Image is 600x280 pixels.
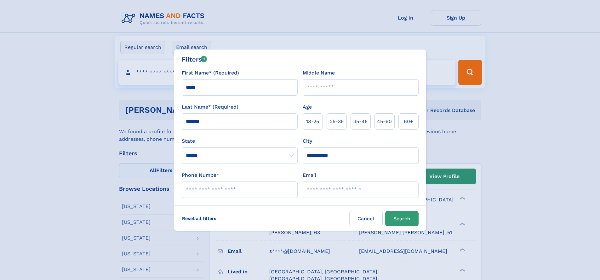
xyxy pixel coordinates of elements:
label: City [303,137,312,145]
label: Email [303,171,316,179]
label: Middle Name [303,69,335,77]
span: 35‑45 [353,118,368,125]
label: Phone Number [182,171,219,179]
span: 25‑35 [330,118,344,125]
button: Search [385,211,419,226]
label: First Name* (Required) [182,69,239,77]
label: Reset all filters [178,211,220,226]
label: Cancel [349,211,383,226]
label: Last Name* (Required) [182,103,238,111]
span: 18‑25 [306,118,319,125]
label: Age [303,103,312,111]
span: 45‑60 [377,118,392,125]
label: State [182,137,298,145]
div: Filters [182,55,207,64]
span: 60+ [404,118,413,125]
